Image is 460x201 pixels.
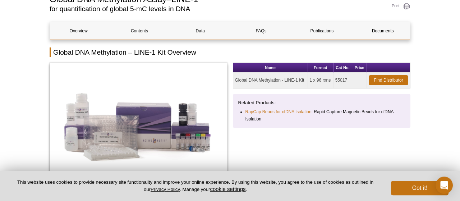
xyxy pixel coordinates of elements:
td: 1 x 96 rxns [308,73,333,88]
th: Price [352,63,367,73]
a: RapCap Beads for cfDNA Isolation [245,108,312,115]
a: Contents [111,22,168,40]
h2: Global DNA Methylation – LINE-1 Kit Overview [50,47,410,57]
img: Global DNA Methylation Assay–LINE-1 Kit [50,63,227,181]
a: Print [383,3,410,11]
a: Find Distributor [369,75,408,85]
td: Global DNA Methylation - LINE-1 Kit [233,73,308,88]
td: 55017 [333,73,353,88]
li: : Rapid Capture Magnetic Beads for cfDNA Isolation [245,108,399,123]
a: FAQs [233,22,290,40]
a: Global DNA Methylation Assay–LINE-1 Kit [50,63,227,183]
p: Related Products: [238,99,405,106]
button: Got it! [391,181,448,195]
p: This website uses cookies to provide necessary site functionality and improve your online experie... [11,179,379,193]
th: Cat No. [333,63,353,73]
a: Publications [293,22,350,40]
a: Overview [50,22,107,40]
a: Documents [354,22,411,40]
th: Format [308,63,333,73]
a: Privacy Policy [151,187,180,192]
h2: for quantification of global 5-mC levels in DNA [50,6,376,12]
th: Name [233,63,308,73]
a: Data [172,22,229,40]
button: cookie settings [210,186,245,192]
div: Open Intercom Messenger [436,177,453,194]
